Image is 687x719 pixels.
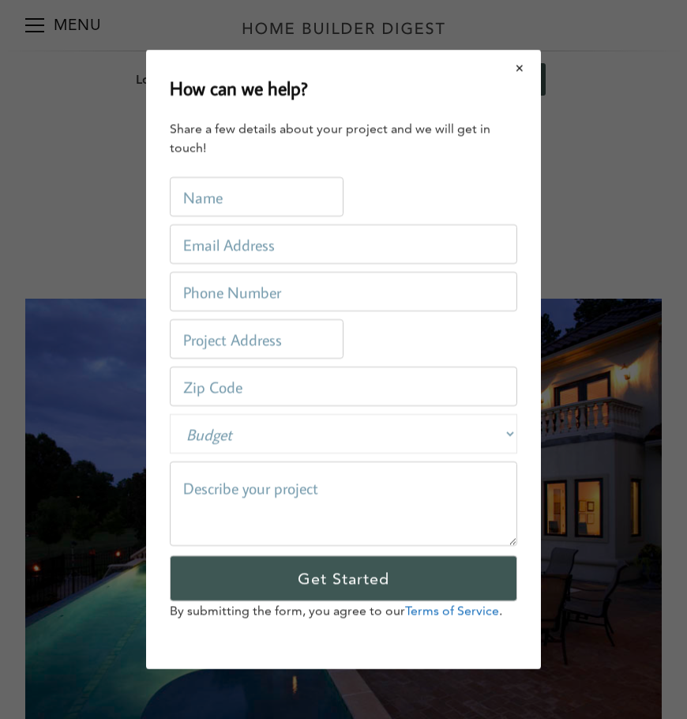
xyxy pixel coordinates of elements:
input: Zip Code [170,367,517,406]
div: Share a few details about your project and we will get in touch! [170,119,517,157]
input: Project Address [170,319,343,359]
a: Terms of Service [405,603,499,618]
p: By submitting the form, you agree to our . [170,601,517,620]
input: Get Started [170,555,517,601]
input: Name [170,177,343,216]
iframe: Drift Widget Chat Controller [384,605,668,700]
input: Email Address [170,224,517,264]
button: Close modal [499,51,541,85]
h2: How can we help? [170,73,308,102]
input: Phone Number [170,272,517,311]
